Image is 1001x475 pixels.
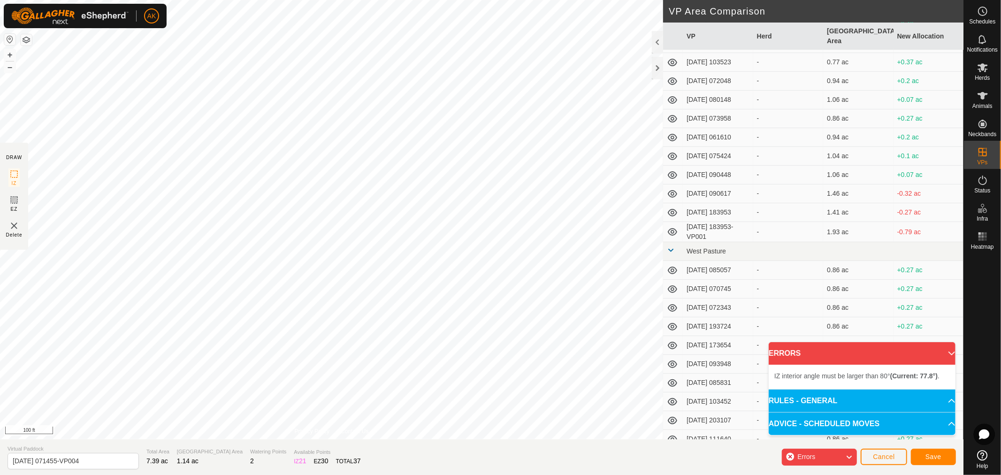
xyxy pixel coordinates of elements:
span: Virtual Paddock [8,445,139,453]
td: 1.46 ac [823,184,893,203]
p-accordion-header: ADVICE - SCHEDULED MOVES [769,413,955,435]
span: AK [147,11,156,21]
span: Watering Points [250,448,286,456]
td: +0.07 ac [894,166,963,184]
p-accordion-content: ERRORS [769,365,955,389]
span: EZ [11,206,18,213]
td: [DATE] 193724 [683,317,753,336]
td: [DATE] 085831 [683,374,753,392]
a: Privacy Policy [295,427,330,436]
span: West Pasture [687,247,726,255]
td: [DATE] 075424 [683,147,753,166]
div: - [757,132,819,142]
td: [DATE] 173654 [683,336,753,355]
div: EZ [314,456,329,466]
span: 21 [299,457,306,465]
button: Map Layers [21,34,32,46]
span: Status [974,188,990,193]
th: Herd [753,23,823,50]
span: 2 [250,457,254,465]
div: TOTAL [336,456,361,466]
td: 1.04 ac [823,147,893,166]
td: 1.93 ac [823,222,893,242]
span: Save [925,453,941,460]
td: +0.2 ac [894,72,963,91]
b: (Current: 77.8°) [890,372,938,380]
th: New Allocation [894,23,963,50]
button: Reset Map [4,34,15,45]
img: VP [8,220,20,231]
td: +0.79 ac [894,336,963,355]
td: +0.07 ac [894,91,963,109]
span: Schedules [969,19,995,24]
span: Infra [977,216,988,222]
div: - [757,57,819,67]
td: 0.86 ac [823,109,893,128]
p-accordion-header: RULES - GENERAL [769,390,955,412]
td: 0.77 ac [823,53,893,72]
td: [DATE] 072048 [683,72,753,91]
span: Heatmap [971,244,994,250]
td: [DATE] 080148 [683,91,753,109]
img: Gallagher Logo [11,8,129,24]
span: RULES - GENERAL [769,395,838,406]
span: Total Area [146,448,169,456]
td: 0.35 ac [823,336,893,355]
td: +0.37 ac [894,53,963,72]
button: Save [911,449,956,465]
td: +0.27 ac [894,280,963,299]
div: - [757,76,819,86]
div: - [757,303,819,313]
div: - [757,434,819,444]
span: ADVICE - SCHEDULED MOVES [769,418,879,429]
a: Contact Us [341,427,368,436]
td: [DATE] 072343 [683,299,753,317]
td: 1.06 ac [823,91,893,109]
td: [DATE] 093948 [683,355,753,374]
div: - [757,397,819,406]
span: ERRORS [769,348,801,359]
span: Neckbands [968,131,996,137]
td: +0.27 ac [894,261,963,280]
td: 0.94 ac [823,72,893,91]
span: Help [977,463,988,469]
td: +0.2 ac [894,128,963,147]
span: [GEOGRAPHIC_DATA] Area [177,448,243,456]
span: Available Points [294,448,360,456]
div: - [757,378,819,388]
div: - [757,151,819,161]
div: - [757,284,819,294]
p-accordion-header: ERRORS [769,342,955,365]
span: 7.39 ac [146,457,168,465]
button: – [4,61,15,73]
td: 1.06 ac [823,166,893,184]
th: VP [683,23,753,50]
button: + [4,49,15,61]
td: [DATE] 061610 [683,128,753,147]
span: VPs [977,160,987,165]
div: IZ [294,456,306,466]
td: [DATE] 073958 [683,109,753,128]
span: Animals [972,103,993,109]
div: - [757,227,819,237]
div: - [757,207,819,217]
td: [DATE] 085057 [683,261,753,280]
span: Cancel [873,453,895,460]
button: Cancel [861,449,907,465]
div: - [757,322,819,331]
div: - [757,189,819,199]
td: 0.86 ac [823,280,893,299]
span: Herds [975,75,990,81]
td: [DATE] 203107 [683,411,753,430]
td: [DATE] 111640 [683,430,753,449]
td: [DATE] 103523 [683,53,753,72]
td: [DATE] 103452 [683,392,753,411]
td: 0.94 ac [823,128,893,147]
td: +0.27 ac [894,299,963,317]
span: Delete [6,231,23,238]
div: - [757,170,819,180]
td: -0.79 ac [894,222,963,242]
div: - [757,95,819,105]
div: - [757,359,819,369]
span: IZ [12,180,17,187]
